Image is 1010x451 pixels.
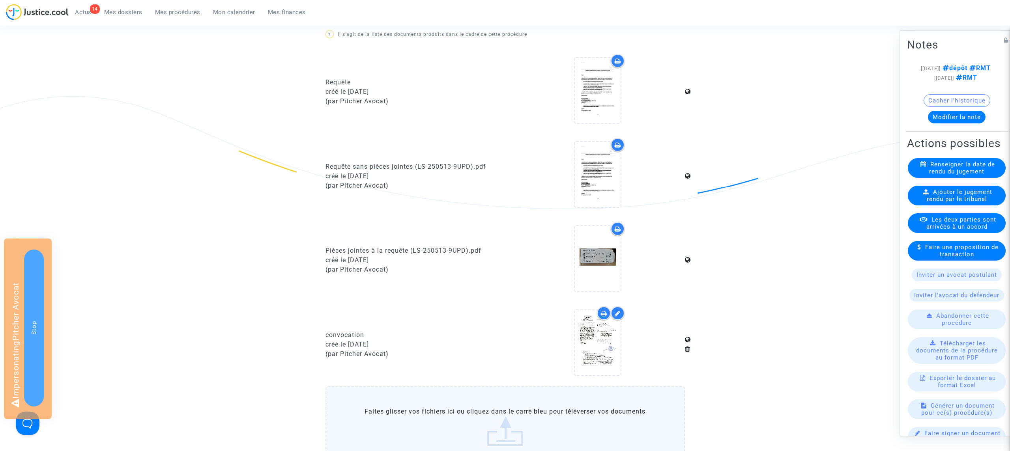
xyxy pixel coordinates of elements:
a: Mes dossiers [98,6,149,18]
div: (par Pitcher Avocat) [325,181,499,190]
h2: Actions possibles [907,136,1006,150]
span: Mon calendrier [213,9,255,16]
button: Cacher l'historique [924,94,990,107]
span: Faire une proposition de transaction [925,244,999,258]
span: Stop [30,321,37,335]
a: Mes finances [262,6,312,18]
a: Mon calendrier [207,6,262,18]
div: créé le [DATE] [325,255,499,265]
div: créé le [DATE] [325,87,499,97]
div: créé le [DATE] [325,171,499,181]
div: Requête sans pièces jointes (LS-250513-9UPD).pdf [325,162,499,171]
span: Abandonner cette procédure [936,312,989,326]
span: Inviter l'avocat du défendeur [914,292,999,299]
div: convocation [325,330,499,340]
button: Stop [24,250,44,406]
button: Modifier la note [928,111,986,123]
span: dépôt [941,64,967,72]
span: RMT [967,64,991,72]
span: [[DATE]] [921,65,941,71]
span: Mes procédures [155,9,200,16]
iframe: Help Scout Beacon - Open [16,412,39,435]
h2: Notes [907,38,1006,52]
span: Télécharger les documents de la procédure au format PDF [916,340,998,361]
span: Les deux parties sont arrivées à un accord [926,216,996,230]
span: ? [328,32,331,37]
img: jc-logo.svg [6,4,69,20]
span: Renseigner la date de rendu du jugement [929,161,995,175]
div: 14 [90,4,100,14]
div: (par Pitcher Avocat) [325,349,499,359]
a: Mes procédures [149,6,207,18]
div: (par Pitcher Avocat) [325,97,499,106]
span: Faire signer un document à un participant [924,430,1001,444]
span: Ajouter le jugement rendu par le tribunal [927,188,993,203]
span: [[DATE]] [934,75,954,81]
span: Actus [75,9,92,16]
a: 14Actus [69,6,98,18]
span: Exporter le dossier au format Excel [930,375,996,389]
span: Générer un document pour ce(s) procédure(s) [921,402,995,416]
div: (par Pitcher Avocat) [325,265,499,274]
div: Requête [325,78,499,87]
span: Mes dossiers [104,9,142,16]
p: Il s'agit de la liste des documents produits dans le cadre de cette procédure [325,30,685,39]
span: Inviter un avocat postulant [916,271,997,278]
span: Mes finances [268,9,306,16]
div: créé le [DATE] [325,340,499,349]
div: Impersonating [4,239,52,419]
span: RMT [954,74,977,81]
div: Pièces jointes à la requête (LS-250513-9UPD).pdf [325,246,499,255]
